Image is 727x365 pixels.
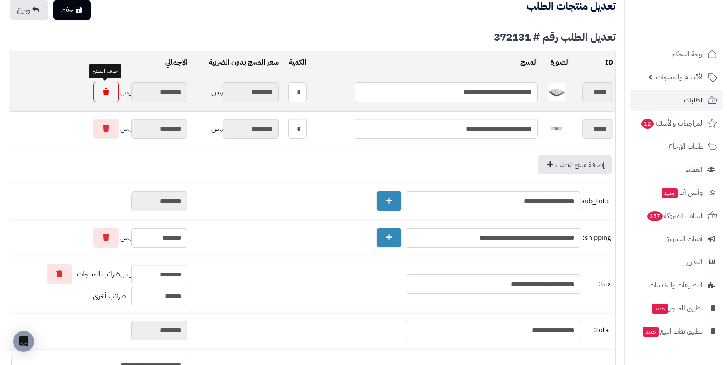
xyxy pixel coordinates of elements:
[11,82,187,102] div: ر.س
[630,252,722,273] a: التقارير
[538,155,612,174] a: إضافة منتج للطلب
[540,51,572,75] td: الصورة
[672,48,704,60] span: لوحة التحكم
[641,119,654,129] span: 12
[309,51,540,75] td: المنتج
[686,256,703,268] span: التقارير
[582,196,611,206] span: sub_total:
[630,182,722,203] a: وآتس آبجديد
[9,32,616,42] div: تعديل الطلب رقم # 372131
[11,119,187,139] div: ر.س
[646,211,663,222] span: 357
[11,228,187,248] div: ر.س
[630,113,722,134] a: المراجعات والأسئلة12
[630,229,722,249] a: أدوات التسويق
[190,51,281,75] td: سعر المنتج بدون الضريبة
[548,120,565,137] img: 1739987940-1-40x40.jpg
[643,327,659,337] span: جديد
[548,83,565,101] img: 1702708315-RS-09-40x40.jpg
[630,90,722,111] a: الطلبات
[630,159,722,180] a: العملاء
[652,304,668,314] span: جديد
[686,164,703,176] span: العملاء
[582,325,611,335] span: total:
[53,0,91,20] a: حفظ
[661,187,703,199] span: وآتس آب
[192,82,279,102] div: ر.س
[192,119,279,139] div: ر.س
[630,298,722,319] a: تطبيق المتجرجديد
[642,325,703,338] span: تطبيق نقاط البيع
[630,136,722,157] a: طلبات الإرجاع
[649,279,703,291] span: التطبيقات والخدمات
[665,233,703,245] span: أدوات التسويق
[630,205,722,226] a: السلات المتروكة357
[10,0,48,20] a: رجوع
[630,275,722,296] a: التطبيقات والخدمات
[641,117,704,130] span: المراجعات والأسئلة
[651,302,703,314] span: تطبيق المتجر
[281,51,309,75] td: الكمية
[582,233,611,243] span: shipping:
[630,321,722,342] a: تطبيق نقاط البيعجديد
[93,291,126,301] span: ضرائب أخرى
[89,64,121,78] div: حذف المنتج
[662,188,678,198] span: جديد
[668,12,719,31] img: logo-2.png
[684,94,704,106] span: الطلبات
[77,269,120,280] span: ضرائب المنتجات
[630,44,722,65] a: لوحة التحكم
[656,71,704,83] span: الأقسام والمنتجات
[646,210,704,222] span: السلات المتروكة
[11,264,187,284] div: ر.س
[13,331,34,352] div: Open Intercom Messenger
[582,279,611,289] span: tax:
[572,51,615,75] td: ID
[668,140,704,153] span: طلبات الإرجاع
[9,51,190,75] td: الإجمالي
